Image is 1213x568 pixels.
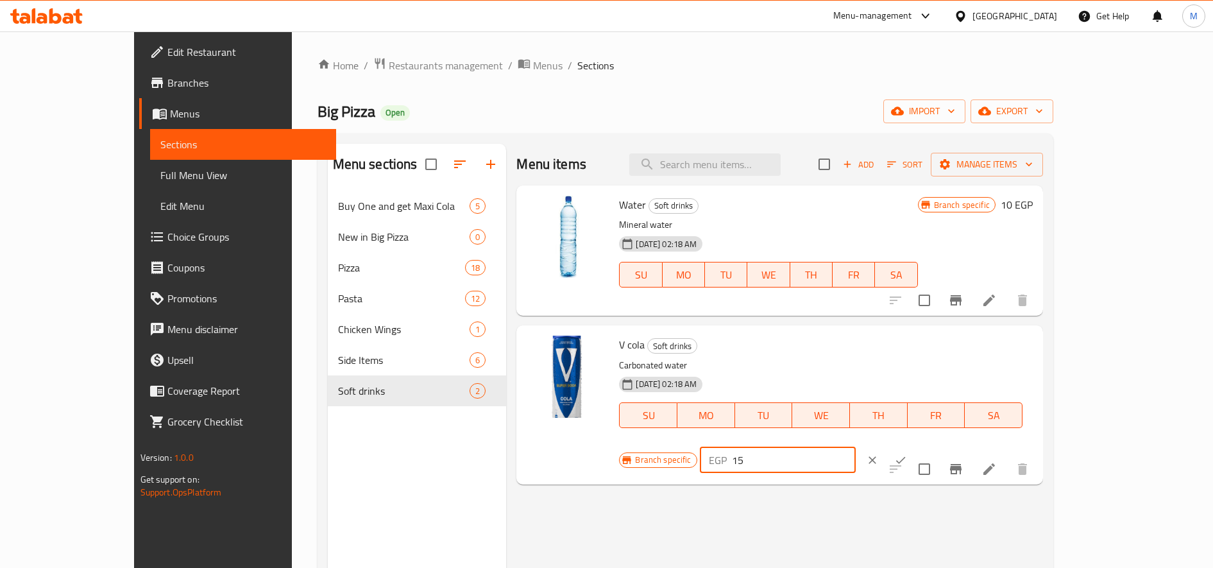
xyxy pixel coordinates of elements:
[338,229,470,245] span: New in Big Pizza
[167,260,327,275] span: Coupons
[139,67,337,98] a: Branches
[338,383,470,399] span: Soft drinks
[913,406,960,425] span: FR
[318,97,375,126] span: Big Pizza
[625,406,672,425] span: SU
[139,252,337,283] a: Coupons
[887,157,922,172] span: Sort
[139,98,337,129] a: Menus
[648,339,697,354] span: Soft drinks
[858,446,886,474] button: clear
[338,322,470,337] span: Chicken Wings
[150,191,337,221] a: Edit Menu
[139,345,337,375] a: Upsell
[929,199,995,211] span: Branch specific
[318,57,1053,74] nav: breadcrumb
[931,153,1043,176] button: Manage items
[649,198,698,213] span: Soft drinks
[380,107,410,118] span: Open
[981,461,997,477] a: Edit menu item
[527,196,609,278] img: Water
[328,375,507,406] div: Soft drinks2
[970,406,1017,425] span: SA
[841,157,876,172] span: Add
[333,155,418,174] h2: Menu sections
[981,293,997,308] a: Edit menu item
[139,406,337,437] a: Grocery Checklist
[380,105,410,121] div: Open
[649,198,699,214] div: Soft drinks
[139,283,337,314] a: Promotions
[838,155,879,175] button: Add
[705,262,747,288] button: TU
[508,58,513,73] li: /
[466,293,485,305] span: 12
[338,198,470,214] span: Buy One and get Maxi Cola
[619,195,646,214] span: Water
[981,103,1043,119] span: export
[568,58,572,73] li: /
[418,151,445,178] span: Select all sections
[850,402,908,428] button: TH
[160,137,327,152] span: Sections
[625,266,657,284] span: SU
[167,75,327,90] span: Branches
[328,283,507,314] div: Pasta12
[619,262,662,288] button: SU
[338,352,470,368] span: Side Items
[167,414,327,429] span: Grocery Checklist
[174,449,194,466] span: 1.0.0
[1190,9,1198,23] span: M
[139,314,337,345] a: Menu disclaimer
[465,260,486,275] div: items
[170,106,327,121] span: Menus
[663,262,705,288] button: MO
[795,266,827,284] span: TH
[631,378,702,390] span: [DATE] 02:18 AM
[150,129,337,160] a: Sections
[838,155,879,175] span: Add item
[630,454,696,466] span: Branch specific
[140,449,172,466] span: Version:
[647,338,697,354] div: Soft drinks
[364,58,368,73] li: /
[886,446,915,474] button: ok
[139,37,337,67] a: Edit Restaurant
[619,402,677,428] button: SU
[167,322,327,337] span: Menu disclaimer
[971,99,1053,123] button: export
[470,322,486,337] div: items
[470,198,486,214] div: items
[668,266,700,284] span: MO
[167,229,327,245] span: Choice Groups
[470,354,485,366] span: 6
[833,262,875,288] button: FR
[389,58,503,73] span: Restaurants management
[740,406,788,425] span: TU
[167,44,327,60] span: Edit Restaurant
[940,285,971,316] button: Branch-specific-item
[328,185,507,411] nav: Menu sections
[527,336,609,418] img: V cola
[732,447,856,473] input: Please enter price
[338,260,466,275] div: Pizza
[470,200,485,212] span: 5
[629,153,781,176] input: search
[838,266,870,284] span: FR
[338,291,466,306] div: Pasta
[797,406,845,425] span: WE
[470,231,485,243] span: 0
[328,345,507,375] div: Side Items6
[470,383,486,399] div: items
[533,58,563,73] span: Menus
[965,402,1022,428] button: SA
[677,402,735,428] button: MO
[1001,196,1033,214] h6: 10 EGP
[875,262,917,288] button: SA
[160,198,327,214] span: Edit Menu
[150,160,337,191] a: Full Menu View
